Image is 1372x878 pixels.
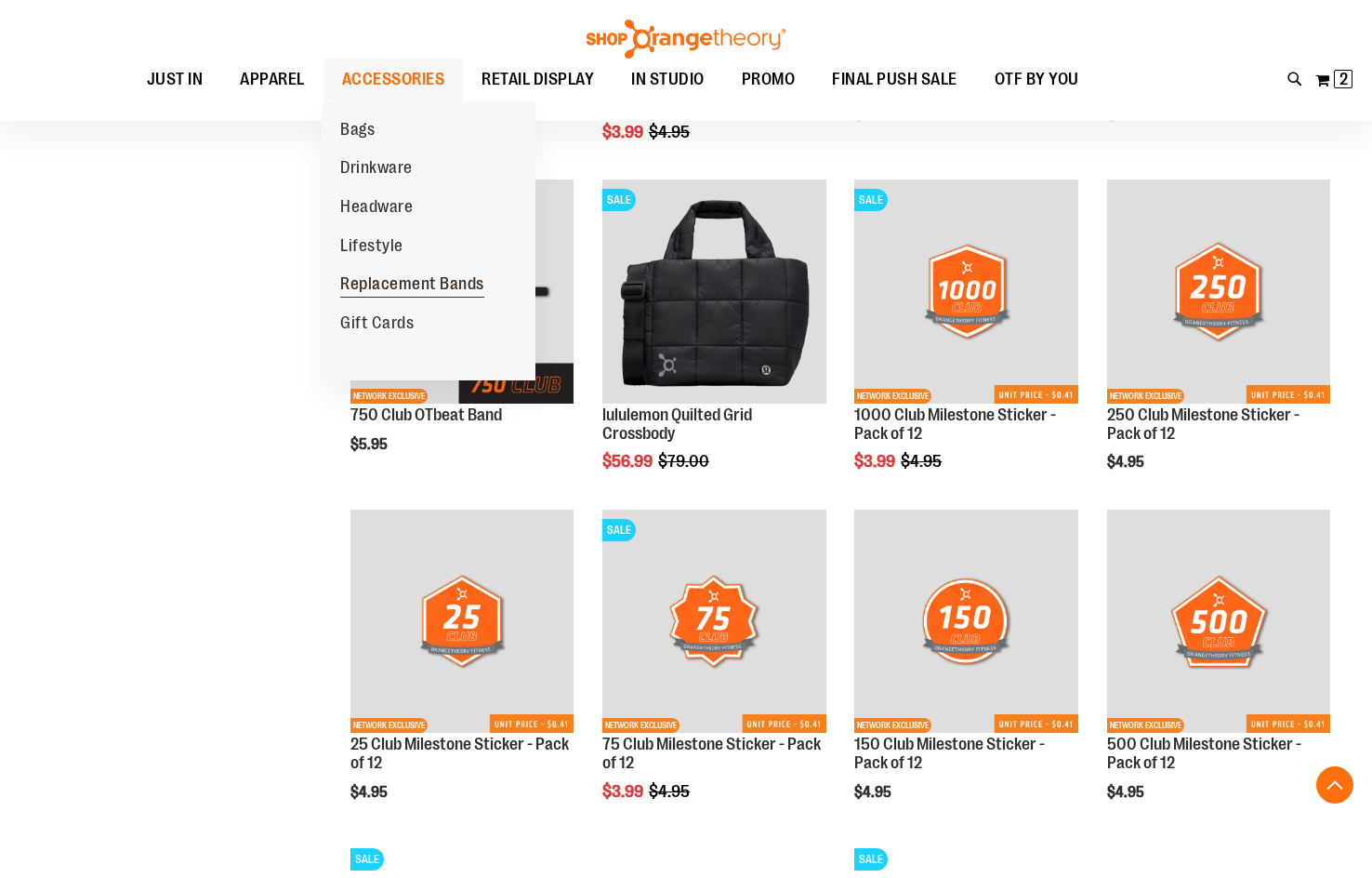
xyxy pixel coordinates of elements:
img: lululemon Quilted Grid Crossbody [602,180,825,403]
span: NETWORK EXCLUSIVE [350,389,428,404]
a: Bags [322,111,393,150]
span: Headware [340,197,413,220]
div: product [1098,170,1339,518]
a: 25 Club Milestone Sticker - Pack of 12 [350,735,569,772]
a: 750 Club OTbeat Band [350,406,502,424]
a: 500 Club Milestone Sticker - Pack of 12 [1107,735,1301,772]
span: $3.99 [602,123,646,141]
span: RETAIL DISPLAY [482,59,594,100]
span: $4.95 [901,452,944,471]
a: lululemon Quilted Grid CrossbodySALE [602,180,825,406]
a: 25 Club Milestone Sticker - Pack of 12NETWORK EXCLUSIVE [350,510,574,736]
span: NETWORK EXCLUSIVE [350,718,428,733]
a: 500 Club Milestone Sticker - Pack of 12NETWORK EXCLUSIVE [1107,510,1330,736]
span: $5.95 [350,436,390,453]
span: $4.95 [1107,784,1147,801]
span: OTF BY YOU [995,59,1079,100]
div: product [1098,500,1339,848]
span: Replacement Bands [340,274,484,298]
span: SALE [854,848,888,871]
a: APPAREL [221,59,323,101]
a: 75 Club Milestone Sticker - Pack of 12 [602,735,821,772]
img: 250 Club Milestone Sticker - Pack of 12 [1107,180,1330,403]
div: product [593,170,835,518]
a: 250 Club Milestone Sticker - Pack of 12NETWORK EXCLUSIVE [1107,180,1330,406]
span: $79.00 [658,452,712,471]
span: $4.95 [854,784,894,801]
img: 150 Club Milestone Sticker - Pack of 12 [854,510,1077,733]
span: SALE [854,189,888,211]
span: Lifestyle [340,236,403,259]
a: Gift Cards [322,304,432,343]
span: JUST IN [147,59,204,100]
a: RETAIL DISPLAY [463,59,613,101]
a: Lifestyle [322,227,422,266]
a: 150 Club Milestone Sticker - Pack of 12NETWORK EXCLUSIVE [854,510,1077,736]
span: Bags [340,120,375,143]
span: $4.95 [649,123,693,141]
a: Headware [322,188,431,227]
span: FINAL PUSH SALE [832,59,957,100]
img: Shop Orangetheory [584,20,788,59]
span: APPAREL [240,59,305,100]
img: 75 Club Milestone Sticker - Pack of 12 [602,510,825,733]
span: NETWORK EXCLUSIVE [854,718,931,733]
a: JUST IN [128,59,222,101]
img: 500 Club Milestone Sticker - Pack of 12 [1107,510,1330,733]
a: 1000 Club Milestone Sticker - Pack of 12SALENETWORK EXCLUSIVE [854,180,1077,406]
div: product [845,170,1087,518]
a: ACCESSORIES [323,59,464,100]
div: product [593,500,835,848]
ul: ACCESSORIES [322,101,535,380]
span: 2 [1339,70,1348,88]
a: IN STUDIO [613,59,723,101]
span: $3.99 [602,782,646,801]
span: IN STUDIO [631,59,705,100]
a: FINAL PUSH SALE [813,59,976,101]
a: OTF BY YOU [976,59,1098,101]
span: NETWORK EXCLUSIVE [1107,389,1184,404]
span: SALE [350,848,384,871]
a: Replacement Bands [322,265,503,304]
a: 75 Club Milestone Sticker - Pack of 12SALENETWORK EXCLUSIVE [602,510,825,736]
span: ACCESSORIES [342,59,445,100]
img: 1000 Club Milestone Sticker - Pack of 12 [854,180,1077,403]
a: PROMO [723,59,814,101]
a: 150 Club Milestone Sticker - Pack of 12 [854,735,1045,772]
span: $4.95 [350,784,390,801]
span: Gift Cards [340,313,414,337]
img: 25 Club Milestone Sticker - Pack of 12 [350,510,574,733]
div: product [845,500,1087,848]
a: 250 Club Milestone Sticker - Pack of 12 [1107,406,1299,443]
span: $4.95 [1107,454,1147,471]
button: Back To Top [1316,766,1353,804]
div: product [341,500,583,848]
a: lululemon Quilted Grid Crossbody [602,406,752,443]
span: $4.95 [649,782,693,801]
a: 1000 Club Milestone Sticker - Pack of 12 [854,406,1056,443]
span: PROMO [742,59,796,100]
span: SALE [602,519,636,541]
span: NETWORK EXCLUSIVE [1107,718,1184,733]
a: Drinkware [322,149,431,188]
span: Drinkware [340,158,413,181]
span: $3.99 [854,452,898,471]
span: $56.99 [602,452,655,471]
span: SALE [602,189,636,211]
span: NETWORK EXCLUSIVE [602,718,679,733]
span: NETWORK EXCLUSIVE [854,389,931,404]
